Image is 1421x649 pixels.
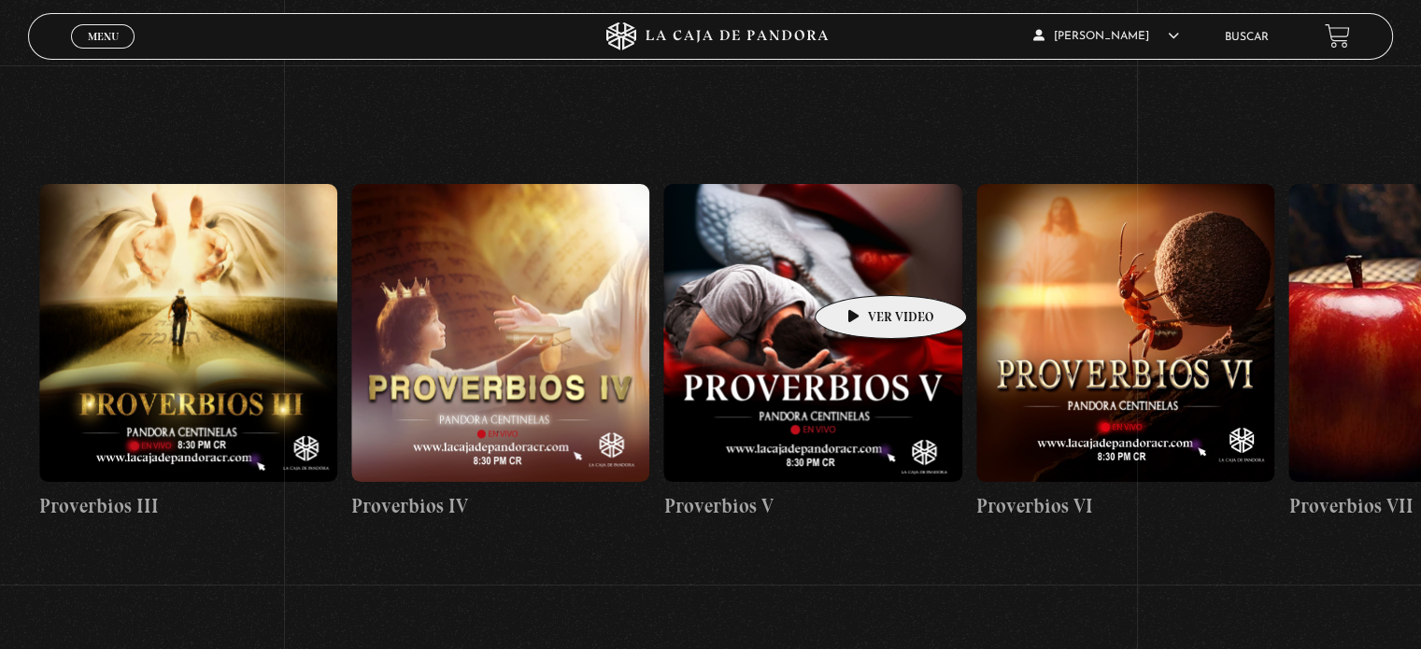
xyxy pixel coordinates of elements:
a: Buscar [1225,32,1269,43]
a: Proverbios VI [976,64,1274,641]
h4: Proverbios III [39,491,337,521]
a: View your shopping cart [1325,23,1350,49]
button: Previous [28,18,61,50]
h4: Proverbios VI [976,491,1274,521]
a: Proverbios IV [351,64,649,641]
a: Proverbios III [39,64,337,641]
h4: Proverbios V [663,491,961,521]
h4: Proverbios IV [351,491,649,521]
span: Cerrar [81,47,125,60]
a: Proverbios V [663,64,961,641]
span: Menu [88,31,119,42]
span: [PERSON_NAME] [1033,31,1179,42]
